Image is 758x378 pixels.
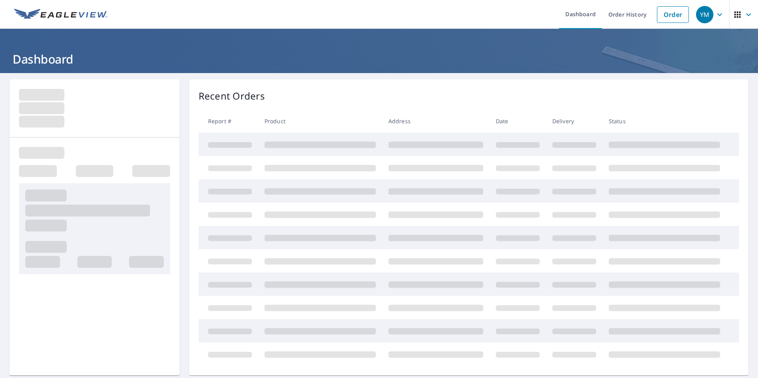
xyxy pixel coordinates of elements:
img: EV Logo [14,9,107,21]
h1: Dashboard [9,51,749,67]
th: Report # [199,109,258,133]
th: Address [382,109,490,133]
th: Status [602,109,726,133]
th: Date [490,109,546,133]
div: YM [696,6,713,23]
th: Product [258,109,382,133]
a: Order [657,6,689,23]
th: Delivery [546,109,602,133]
p: Recent Orders [199,89,265,103]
